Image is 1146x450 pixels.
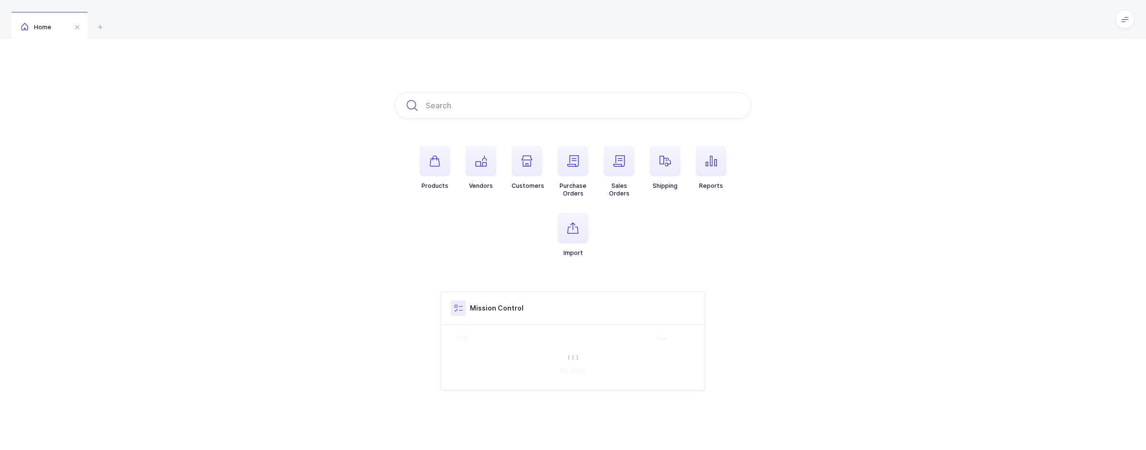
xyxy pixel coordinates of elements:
[466,146,496,190] button: Vendors
[420,146,450,190] button: Products
[604,146,634,197] button: SalesOrders
[512,146,544,190] button: Customers
[558,146,588,197] button: PurchaseOrders
[21,23,51,31] span: Home
[650,146,680,190] button: Shipping
[470,303,524,313] h3: Mission Control
[696,146,726,190] button: Reports
[395,92,751,119] input: Search
[558,213,588,257] button: Import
